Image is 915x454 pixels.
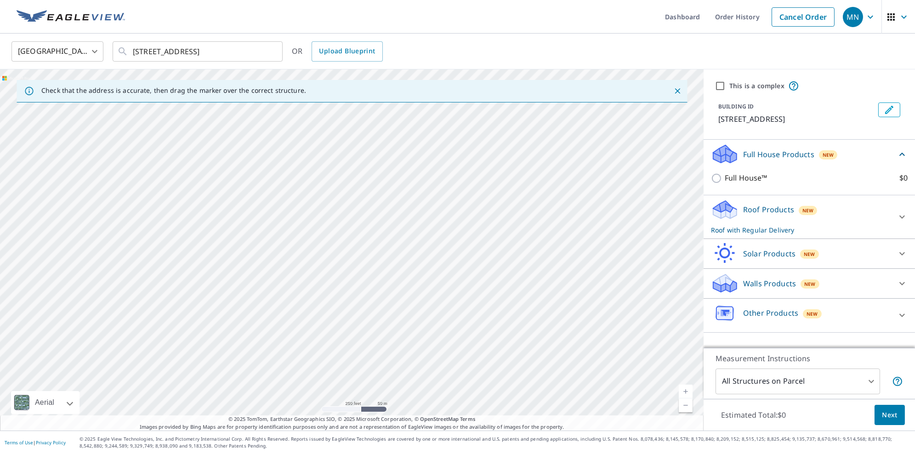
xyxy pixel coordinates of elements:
[80,436,910,449] p: © 2025 Eagle View Technologies, Inc. and Pictometry International Corp. All Rights Reserved. Repo...
[11,391,80,414] div: Aerial
[882,409,898,421] span: Next
[743,307,798,318] p: Other Products
[804,250,815,258] span: New
[899,172,908,184] p: $0
[875,405,905,426] button: Next
[725,172,767,184] p: Full House™
[716,369,880,394] div: All Structures on Parcel
[772,7,835,27] a: Cancel Order
[743,248,796,259] p: Solar Products
[671,85,683,97] button: Close
[711,272,908,295] div: Walls ProductsNew
[11,39,103,64] div: [GEOGRAPHIC_DATA]
[729,81,784,91] label: This is a complex
[892,376,903,387] span: Your report will include each building or structure inside the parcel boundary. In some cases, du...
[41,86,306,95] p: Check that the address is accurate, then drag the marker over the correct structure.
[319,45,375,57] span: Upload Blueprint
[711,143,908,165] div: Full House ProductsNew
[17,10,125,24] img: EV Logo
[743,204,794,215] p: Roof Products
[802,207,814,214] span: New
[460,415,475,422] a: Terms
[716,353,903,364] p: Measurement Instructions
[843,7,863,27] div: MN
[711,199,908,235] div: Roof ProductsNewRoof with Regular Delivery
[312,41,382,62] a: Upload Blueprint
[743,149,814,160] p: Full House Products
[228,415,475,423] span: © 2025 TomTom, Earthstar Geographics SIO, © 2025 Microsoft Corporation, ©
[807,310,818,318] span: New
[5,440,66,445] p: |
[878,102,900,117] button: Edit building 1
[804,280,816,288] span: New
[714,405,794,425] p: Estimated Total: $0
[679,398,693,412] a: Current Level 17, Zoom Out
[718,113,875,125] p: [STREET_ADDRESS]
[36,439,66,446] a: Privacy Policy
[133,39,264,64] input: Search by address or latitude-longitude
[711,302,908,329] div: Other ProductsNew
[32,391,57,414] div: Aerial
[292,41,383,62] div: OR
[5,439,33,446] a: Terms of Use
[743,278,796,289] p: Walls Products
[718,102,754,110] p: BUILDING ID
[420,415,459,422] a: OpenStreetMap
[711,225,891,235] p: Roof with Regular Delivery
[679,385,693,398] a: Current Level 17, Zoom In
[711,243,908,265] div: Solar ProductsNew
[823,151,834,159] span: New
